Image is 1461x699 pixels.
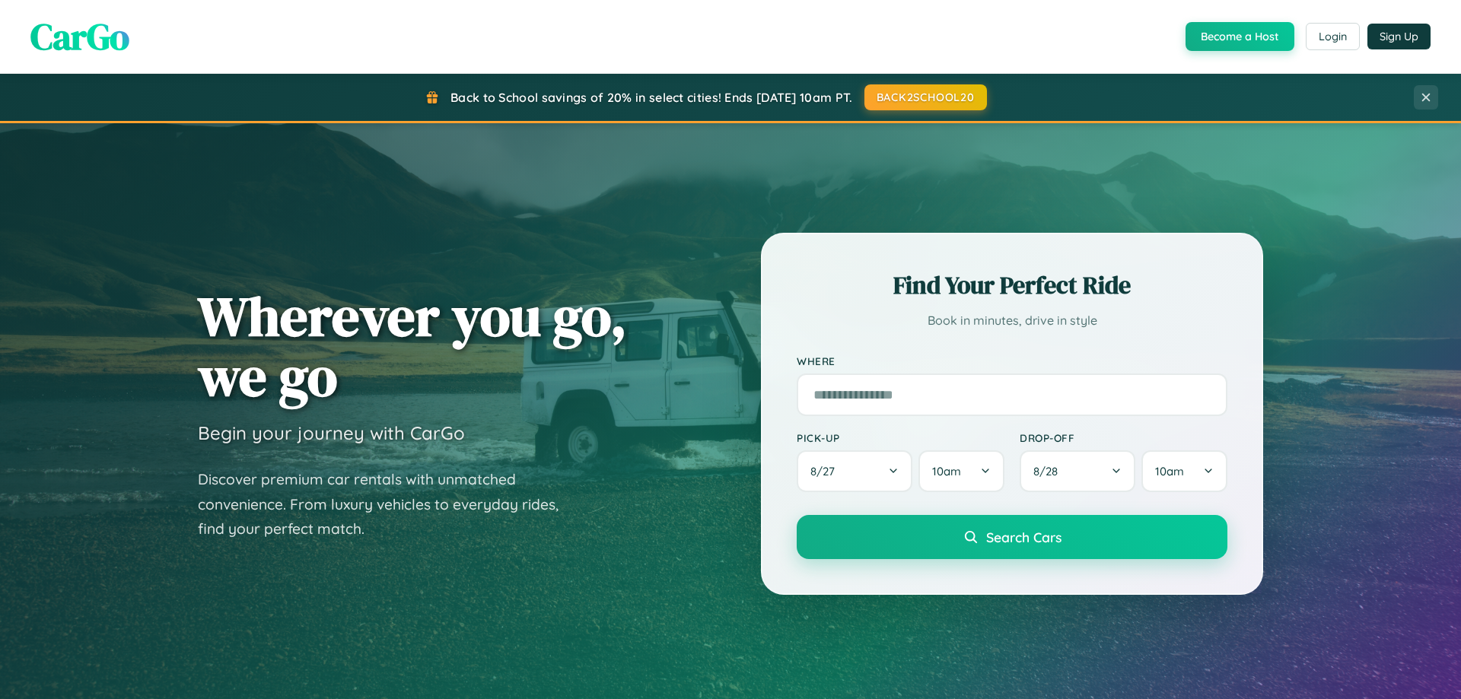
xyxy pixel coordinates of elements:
button: 8/27 [797,450,912,492]
label: Pick-up [797,431,1004,444]
button: 8/28 [1020,450,1135,492]
button: Sign Up [1367,24,1431,49]
p: Discover premium car rentals with unmatched convenience. From luxury vehicles to everyday rides, ... [198,467,578,542]
h2: Find Your Perfect Ride [797,268,1227,302]
label: Drop-off [1020,431,1227,444]
button: 10am [918,450,1004,492]
button: Search Cars [797,515,1227,559]
span: 8 / 27 [810,464,842,478]
h3: Begin your journey with CarGo [198,421,465,444]
label: Where [797,354,1227,367]
span: 10am [932,464,961,478]
h1: Wherever you go, we go [198,286,627,406]
span: 10am [1155,464,1184,478]
button: BACK2SCHOOL20 [864,84,987,110]
span: Back to School savings of 20% in select cities! Ends [DATE] 10am PT. [450,90,852,105]
p: Book in minutes, drive in style [797,310,1227,332]
span: Search Cars [986,529,1062,545]
button: Become a Host [1186,22,1294,51]
span: CarGo [30,11,129,62]
span: 8 / 28 [1033,464,1065,478]
button: 10am [1141,450,1227,492]
button: Login [1306,23,1360,50]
